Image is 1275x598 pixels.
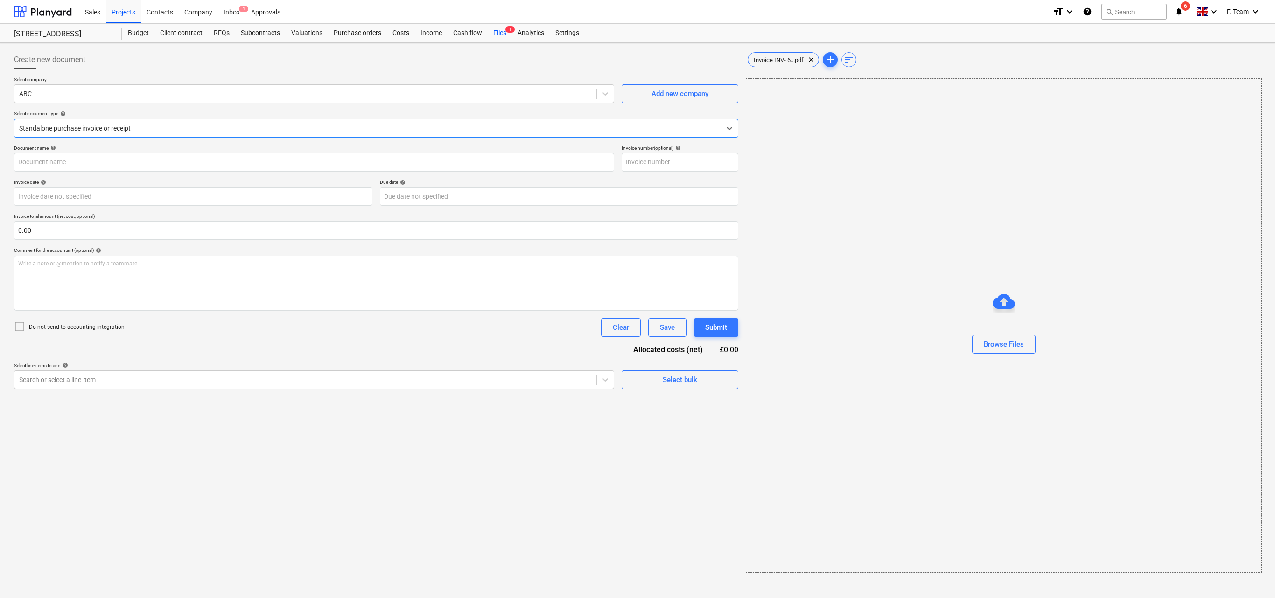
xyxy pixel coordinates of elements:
[380,187,738,206] input: Due date not specified
[663,374,697,386] div: Select bulk
[748,52,819,67] div: Invoice INV- 6...pdf
[617,344,718,355] div: Allocated costs (net)
[14,187,372,206] input: Invoice date not specified
[488,24,512,42] a: Files1
[94,248,101,253] span: help
[1053,6,1064,17] i: format_size
[14,179,372,185] div: Invoice date
[825,54,836,65] span: add
[14,213,738,221] p: Invoice total amount (net cost, optional)
[843,54,855,65] span: sort
[448,24,488,42] a: Cash flow
[208,24,235,42] a: RFQs
[613,321,629,334] div: Clear
[622,145,738,151] div: Invoice number (optional)
[14,362,614,369] div: Select line-items to add
[14,111,738,117] div: Select document type
[622,153,738,172] input: Invoice number
[550,24,585,42] a: Settings
[1083,6,1092,17] i: Knowledge base
[239,6,248,12] span: 1
[14,76,614,84] p: Select company
[1208,6,1219,17] i: keyboard_arrow_down
[14,221,738,240] input: Invoice total amount (net cost, optional)
[235,24,286,42] a: Subcontracts
[328,24,387,42] a: Purchase orders
[29,323,125,331] p: Do not send to accounting integration
[1174,6,1184,17] i: notifications
[1181,1,1190,11] span: 6
[512,24,550,42] a: Analytics
[1227,8,1249,15] span: F. Team
[488,24,512,42] div: Files
[14,29,111,39] div: [STREET_ADDRESS]
[1250,6,1261,17] i: keyboard_arrow_down
[415,24,448,42] a: Income
[748,56,809,63] span: Invoice INV- 6...pdf
[652,88,708,100] div: Add new company
[122,24,154,42] a: Budget
[505,26,515,33] span: 1
[14,247,738,253] div: Comment for the accountant (optional)
[49,145,56,151] span: help
[14,153,614,172] input: Document name
[622,370,738,389] button: Select bulk
[14,145,614,151] div: Document name
[660,321,675,334] div: Save
[1064,6,1075,17] i: keyboard_arrow_down
[648,318,687,337] button: Save
[984,338,1024,350] div: Browse Files
[398,180,406,185] span: help
[694,318,738,337] button: Submit
[622,84,738,103] button: Add new company
[61,362,68,368] span: help
[380,179,738,185] div: Due date
[1106,8,1113,15] span: search
[806,54,817,65] span: clear
[14,54,85,65] span: Create new document
[718,344,738,355] div: £0.00
[705,321,727,334] div: Submit
[286,24,328,42] a: Valuations
[58,111,66,117] span: help
[39,180,46,185] span: help
[673,145,681,151] span: help
[972,335,1036,354] button: Browse Files
[154,24,208,42] a: Client contract
[601,318,641,337] button: Clear
[387,24,415,42] a: Costs
[746,78,1262,573] div: Browse Files
[1228,553,1275,598] iframe: Chat Widget
[1101,4,1167,20] button: Search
